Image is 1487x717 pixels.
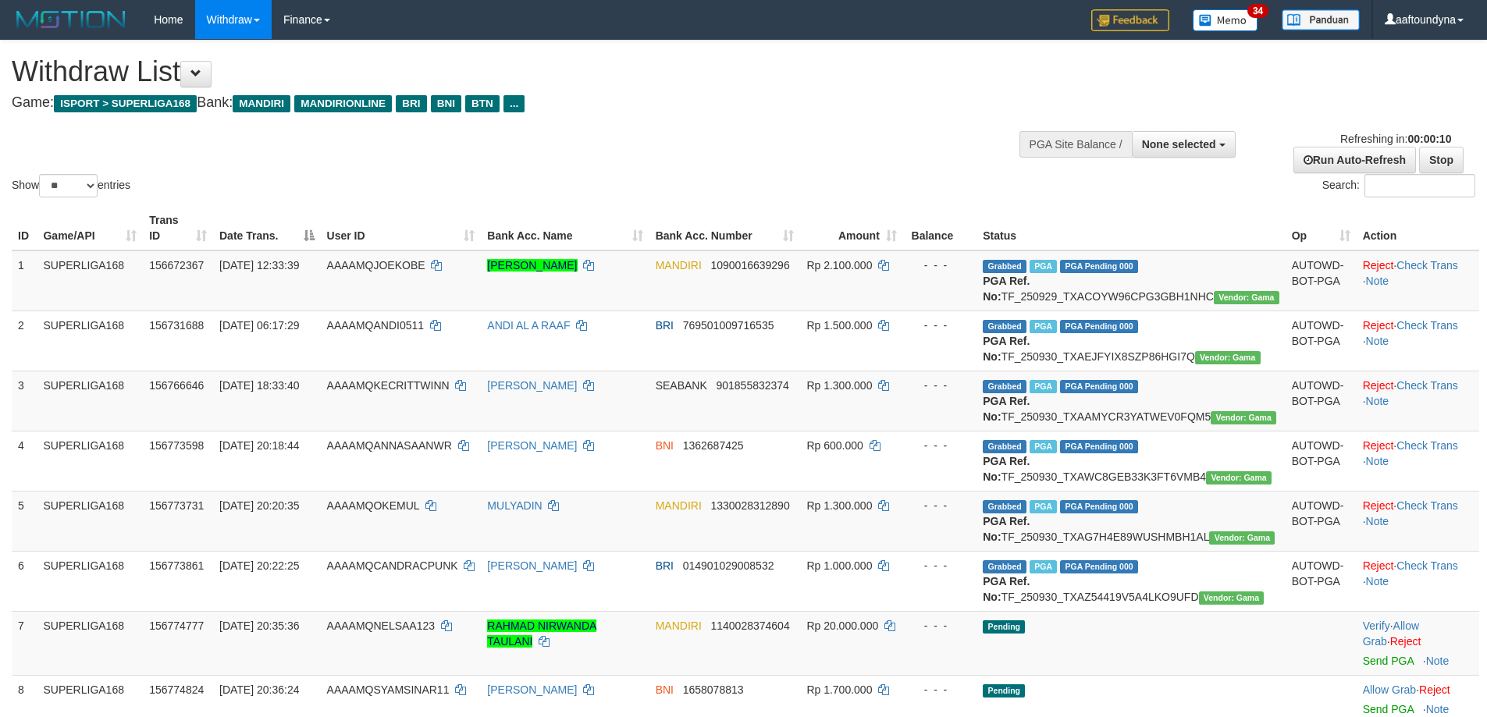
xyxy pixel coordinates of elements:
[656,439,674,452] span: BNI
[710,259,789,272] span: Copy 1090016639296 to clipboard
[983,380,1026,393] span: Grabbed
[1286,311,1357,371] td: AUTOWD-BOT-PGA
[1396,439,1458,452] a: Check Trans
[983,395,1030,423] b: PGA Ref. No:
[1396,379,1458,392] a: Check Trans
[1419,683,1450,696] a: Reject
[1357,250,1479,311] td: · ·
[213,206,321,250] th: Date Trans.: activate to sort column descending
[806,683,872,696] span: Rp 1.700.000
[12,491,37,551] td: 5
[1286,250,1357,311] td: AUTOWD-BOT-PGA
[219,619,299,632] span: [DATE] 20:35:36
[1357,551,1479,611] td: · ·
[683,559,774,572] span: Copy 014901029008532 to clipboard
[1396,319,1458,332] a: Check Trans
[656,379,707,392] span: SEABANK
[1363,379,1394,392] a: Reject
[909,438,970,453] div: - - -
[656,259,702,272] span: MANDIRI
[806,559,872,572] span: Rp 1.000.000
[37,371,143,431] td: SUPERLIGA168
[983,515,1030,543] b: PGA Ref. No:
[1407,133,1451,145] strong: 00:00:10
[143,206,213,250] th: Trans ID: activate to sort column ascending
[683,683,744,696] span: Copy 1658078813 to clipboard
[37,431,143,491] td: SUPERLIGA168
[1019,131,1132,158] div: PGA Site Balance /
[149,499,204,512] span: 156773731
[1366,395,1389,407] a: Note
[219,559,299,572] span: [DATE] 20:22:25
[983,440,1026,453] span: Grabbed
[1199,591,1265,605] span: Vendor URL: https://trx31.1velocity.biz
[37,491,143,551] td: SUPERLIGA168
[1357,611,1479,675] td: · ·
[1363,259,1394,272] a: Reject
[465,95,500,112] span: BTN
[1060,320,1138,333] span: PGA Pending
[983,560,1026,573] span: Grabbed
[977,551,1285,611] td: TF_250930_TXAZ54419V5A4LKO9UFD
[909,257,970,273] div: - - -
[321,206,482,250] th: User ID: activate to sort column ascending
[1060,440,1138,453] span: PGA Pending
[327,619,436,632] span: AAAAMQNELSAA123
[983,575,1030,603] b: PGA Ref. No:
[1366,275,1389,287] a: Note
[983,620,1025,634] span: Pending
[710,499,789,512] span: Copy 1330028312890 to clipboard
[1357,491,1479,551] td: · ·
[977,250,1285,311] td: TF_250929_TXACOYW96CPG3GBH1NHC
[977,371,1285,431] td: TF_250930_TXAAMYCR3YATWEV0FQM5
[12,311,37,371] td: 2
[503,95,525,112] span: ...
[977,311,1285,371] td: TF_250930_TXAEJFYIX8SZP86HGI7Q
[903,206,977,250] th: Balance
[1193,9,1258,31] img: Button%20Memo.svg
[909,318,970,333] div: - - -
[327,439,452,452] span: AAAAMQANNASAANWR
[327,259,425,272] span: AAAAMQJOEKOBE
[1060,560,1138,573] span: PGA Pending
[1060,260,1138,273] span: PGA Pending
[1340,133,1451,145] span: Refreshing in:
[12,206,37,250] th: ID
[1363,439,1394,452] a: Reject
[806,379,872,392] span: Rp 1.300.000
[1357,311,1479,371] td: · ·
[149,559,204,572] span: 156773861
[909,378,970,393] div: - - -
[327,319,425,332] span: AAAAMQANDI0511
[983,260,1026,273] span: Grabbed
[1282,9,1360,30] img: panduan.png
[1396,499,1458,512] a: Check Trans
[12,551,37,611] td: 6
[1364,174,1475,197] input: Search:
[656,683,674,696] span: BNI
[39,174,98,197] select: Showentries
[683,319,774,332] span: Copy 769501009716535 to clipboard
[1091,9,1169,31] img: Feedback.jpg
[1363,319,1394,332] a: Reject
[487,319,570,332] a: ANDI AL A RAAF
[806,319,872,332] span: Rp 1.500.000
[1293,147,1416,173] a: Run Auto-Refresh
[1390,635,1421,648] a: Reject
[487,559,577,572] a: [PERSON_NAME]
[1363,499,1394,512] a: Reject
[12,174,130,197] label: Show entries
[1419,147,1464,173] a: Stop
[909,682,970,697] div: - - -
[327,559,458,572] span: AAAAMQCANDRACPUNK
[1366,455,1389,467] a: Note
[149,259,204,272] span: 156672367
[1363,655,1414,667] a: Send PGA
[327,683,450,696] span: AAAAMQSYAMSINAR11
[649,206,801,250] th: Bank Acc. Number: activate to sort column ascending
[1363,559,1394,572] a: Reject
[327,499,420,512] span: AAAAMQOKEMUL
[1195,351,1261,364] span: Vendor URL: https://trx31.1velocity.biz
[233,95,290,112] span: MANDIRI
[1286,551,1357,611] td: AUTOWD-BOT-PGA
